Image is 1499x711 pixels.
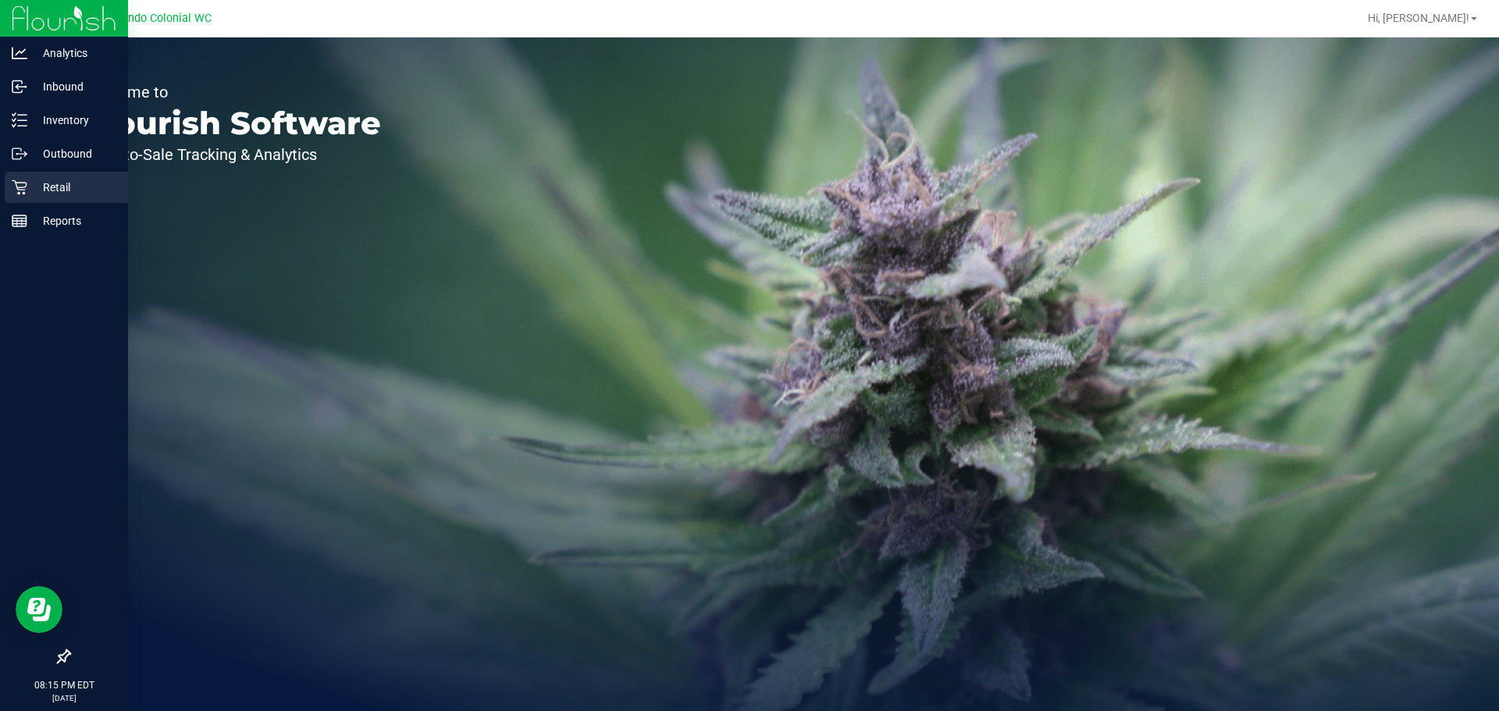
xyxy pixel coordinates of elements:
[12,180,27,195] inline-svg: Retail
[27,144,121,163] p: Outbound
[12,79,27,94] inline-svg: Inbound
[12,45,27,61] inline-svg: Analytics
[27,111,121,130] p: Inventory
[12,146,27,162] inline-svg: Outbound
[84,147,381,162] p: Seed-to-Sale Tracking & Analytics
[7,678,121,692] p: 08:15 PM EDT
[12,112,27,128] inline-svg: Inventory
[16,586,62,633] iframe: Resource center
[27,212,121,230] p: Reports
[7,692,121,704] p: [DATE]
[12,213,27,229] inline-svg: Reports
[1368,12,1469,24] span: Hi, [PERSON_NAME]!
[27,44,121,62] p: Analytics
[84,108,381,139] p: Flourish Software
[84,84,381,100] p: Welcome to
[107,12,212,25] span: Orlando Colonial WC
[27,178,121,197] p: Retail
[27,77,121,96] p: Inbound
